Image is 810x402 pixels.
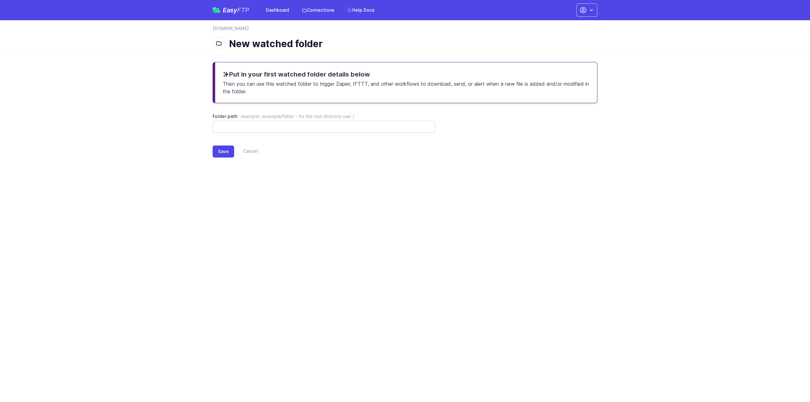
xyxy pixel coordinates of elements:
[237,6,249,14] span: FTP
[298,4,338,16] a: Connections
[213,113,435,120] label: Folder path
[343,4,378,16] a: Help Docs
[241,114,354,119] span: example: /example/folder - for the root directory use: /
[213,7,220,13] img: easyftp_logo.png
[213,25,597,35] nav: Breadcrumb
[229,38,592,49] h1: New watched folder
[262,4,293,16] a: Dashboard
[223,79,589,95] p: Then you can use this watched folder to trigger Zapier, IFTTT, and other workflows to download, s...
[223,70,589,79] h3: Put in your first watched folder details below
[234,145,258,158] a: Cancel
[213,25,249,32] a: [DOMAIN_NAME]
[223,7,249,13] span: Easy
[213,7,249,13] a: EasyFTP
[213,145,234,158] button: Save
